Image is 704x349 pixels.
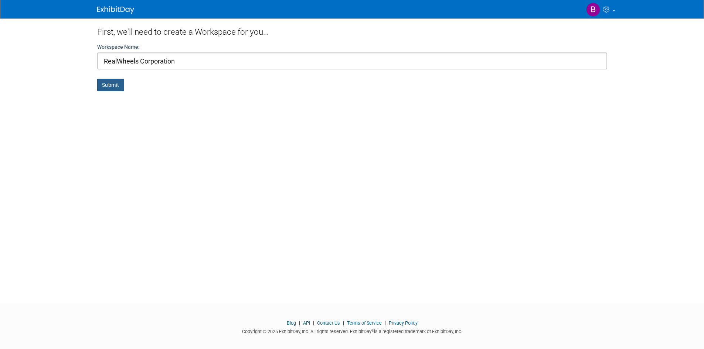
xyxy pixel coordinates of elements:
[297,320,302,326] span: |
[383,320,388,326] span: |
[287,320,296,326] a: Blog
[341,320,346,326] span: |
[97,43,140,51] label: Workspace Name:
[97,52,607,69] input: Name of your organization
[97,79,124,91] button: Submit
[97,18,607,43] div: First, we'll need to create a Workspace for you...
[347,320,382,326] a: Terms of Service
[389,320,418,326] a: Privacy Policy
[371,328,374,332] sup: ®
[317,320,340,326] a: Contact Us
[586,3,600,17] img: Bean Grace
[303,320,310,326] a: API
[97,6,134,14] img: ExhibitDay
[311,320,316,326] span: |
